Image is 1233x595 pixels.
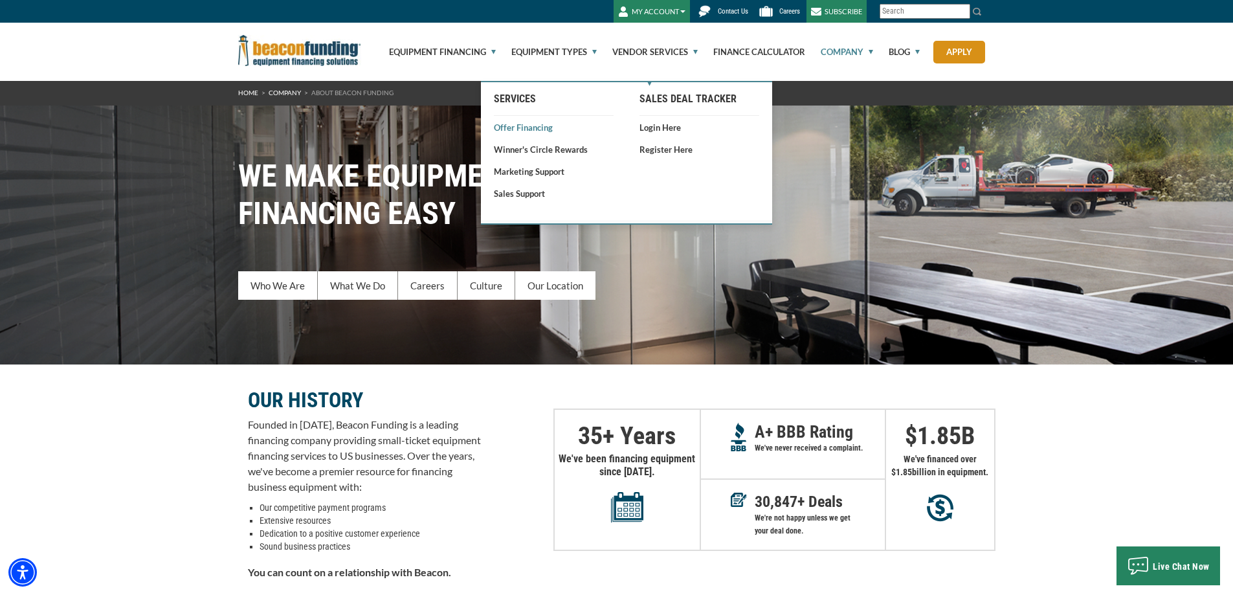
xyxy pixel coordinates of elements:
[260,540,481,553] li: Sound business practices
[398,271,458,300] a: Careers
[718,7,748,16] span: Contact Us
[458,271,515,300] a: Culture
[555,453,700,522] p: We've been financing equipment since [DATE].
[639,121,759,134] a: Login Here
[880,4,970,19] input: Search
[933,41,985,63] a: Apply
[494,87,614,110] a: Services
[578,421,603,450] span: 35
[238,89,258,96] a: HOME
[269,89,301,96] a: Company
[238,44,361,54] a: Beacon Funding Corporation
[972,6,983,17] img: Search
[755,495,885,508] p: + Deals
[779,7,800,16] span: Careers
[260,501,481,514] li: Our competitive payment programs
[874,23,920,81] a: Blog
[639,143,759,156] a: Register Here
[755,425,885,438] p: A+ BBB Rating
[886,429,994,442] p: $ B
[755,493,797,511] span: 30,847
[318,271,398,300] a: What We Do
[639,87,759,110] a: Sales Deal Tracker
[1153,561,1210,572] span: Live Chat Now
[494,187,614,200] a: Sales Support
[917,421,961,450] span: 1.85
[248,566,451,578] strong: You can count on a relationship with Beacon.
[8,558,37,587] div: Accessibility Menu
[896,467,912,477] span: 1.85
[494,121,614,134] a: Offer Financing
[494,143,614,156] a: Winner's Circle Rewards
[755,511,885,537] p: We're not happy unless we get your deal done.
[806,23,873,81] a: Company
[260,514,481,527] li: Extensive resources
[698,23,805,81] a: Finance Calculator
[515,271,595,300] a: Our Location
[248,417,481,495] p: Founded in [DATE], Beacon Funding is a leading financing company providing small-ticket equipment...
[238,35,361,66] img: Beacon Funding Corporation
[555,429,700,442] p: + Years
[248,392,481,408] p: OUR HISTORY
[311,89,394,96] span: About Beacon Funding
[927,494,953,522] img: Millions in equipment purchases
[611,491,643,522] img: Years in equipment financing
[374,23,496,81] a: Equipment Financing
[238,271,318,300] a: Who We Are
[597,23,698,81] a: Vendor Services
[260,527,481,540] li: Dedication to a positive customer experience
[731,493,747,507] img: Deals in Equipment Financing
[755,442,885,455] p: We've never received a complaint.
[238,157,995,232] h1: WE MAKE EQUIPMENT FINANCING EASY
[494,165,614,178] a: Marketing Support
[957,6,967,17] a: Clear search text
[496,23,597,81] a: Equipment Types
[731,423,747,451] img: A+ Reputation BBB
[886,453,994,478] p: We've financed over $ billion in equipment.
[1116,546,1220,585] button: Live Chat Now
